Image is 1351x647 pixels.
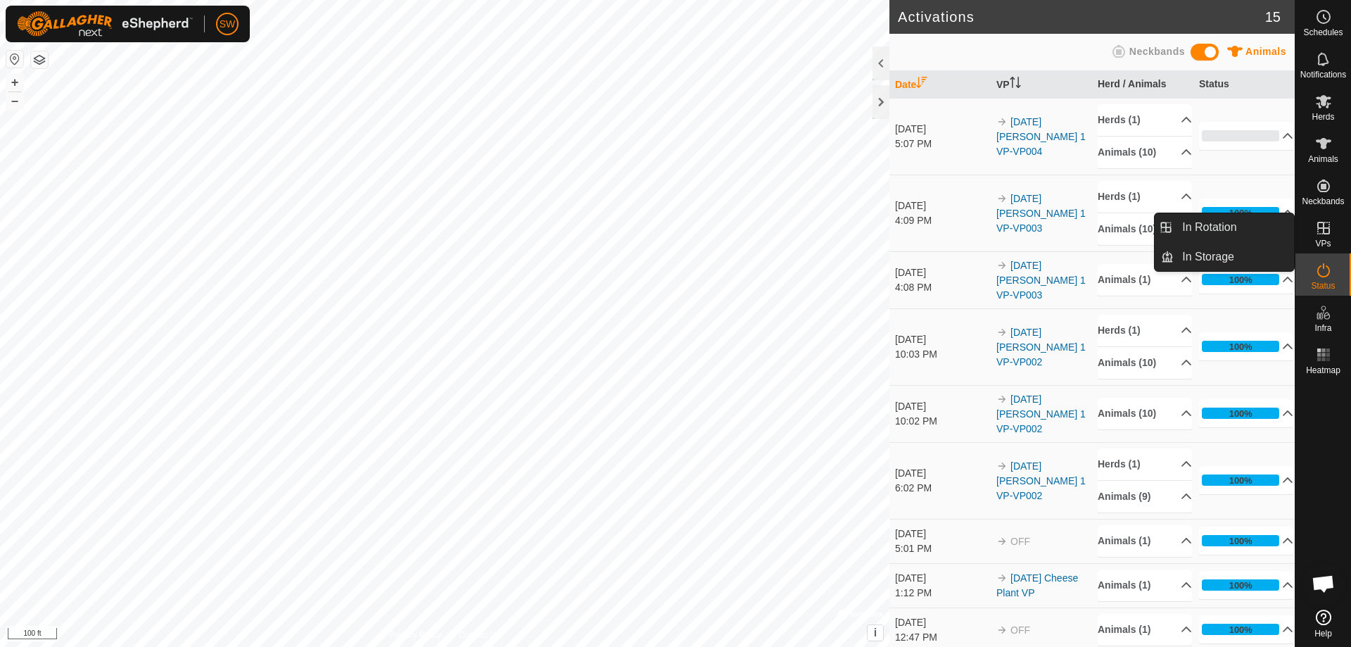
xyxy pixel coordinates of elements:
div: 6:02 PM [895,481,989,496]
p-accordion-header: Herds (1) [1098,448,1192,480]
a: [DATE] [PERSON_NAME] 1 VP-VP003 [996,260,1086,301]
p-accordion-header: 0% [1199,122,1293,150]
p-accordion-header: Animals (1) [1098,525,1192,557]
span: Schedules [1303,28,1343,37]
p-accordion-header: Animals (1) [1098,570,1192,601]
p-accordion-header: 100% [1199,199,1293,227]
h2: Activations [898,8,1265,25]
span: OFF [1010,536,1030,547]
div: 100% [1229,623,1252,636]
div: [DATE] [895,265,989,280]
button: – [6,92,23,109]
span: Animals [1308,155,1338,163]
img: arrow [996,624,1008,636]
div: 1:12 PM [895,586,989,601]
th: VP [991,71,1092,99]
span: Neckbands [1129,46,1185,57]
div: [DATE] [895,466,989,481]
a: In Storage [1174,243,1294,271]
img: arrow [996,260,1008,271]
p-accordion-header: 100% [1199,265,1293,294]
img: arrow [996,116,1008,127]
p-accordion-header: Herds (1) [1098,315,1192,346]
div: 10:03 PM [895,347,989,362]
button: Map Layers [31,51,48,68]
p-accordion-header: Animals (10) [1098,213,1192,245]
img: arrow [996,327,1008,338]
div: 100% [1202,475,1279,486]
div: [DATE] [895,527,989,541]
span: SW [220,17,236,32]
div: 10:02 PM [895,414,989,429]
span: Help [1314,629,1332,638]
p-accordion-header: Animals (10) [1098,137,1192,168]
p-accordion-header: Herds (1) [1098,104,1192,136]
a: [DATE] [PERSON_NAME] 1 VP-VP004 [996,116,1086,157]
div: 5:01 PM [895,541,989,556]
span: OFF [1010,624,1030,636]
span: Animals [1245,46,1286,57]
img: arrow [996,193,1008,204]
li: In Storage [1155,243,1294,271]
button: Reset Map [6,51,23,68]
div: 0% [1202,130,1279,142]
span: Heatmap [1306,366,1340,375]
div: 100% [1202,535,1279,546]
div: 100% [1202,341,1279,352]
a: Contact Us [459,629,500,641]
div: 100% [1202,408,1279,419]
div: 100% [1229,407,1252,420]
p-accordion-header: Animals (1) [1098,614,1192,646]
a: [DATE] Cheese Plant VP [996,572,1078,598]
div: 100% [1202,624,1279,635]
span: i [874,627,877,639]
button: i [868,625,883,641]
a: Help [1295,604,1351,643]
div: 100% [1229,534,1252,548]
span: Herds [1312,113,1334,121]
span: Notifications [1300,70,1346,79]
div: [DATE] [895,615,989,630]
div: [DATE] [895,571,989,586]
div: 100% [1202,579,1279,591]
img: Gallagher Logo [17,11,193,37]
div: 100% [1229,273,1252,287]
div: 100% [1202,207,1279,218]
th: Date [889,71,991,99]
p-accordion-header: 100% [1199,615,1293,643]
img: arrow [996,536,1008,547]
img: arrow [996,460,1008,472]
div: 4:08 PM [895,280,989,295]
span: Neckbands [1302,197,1344,206]
th: Status [1193,71,1295,99]
p-accordion-header: Animals (1) [1098,264,1192,296]
p-accordion-header: Animals (9) [1098,481,1192,513]
img: arrow [996,394,1008,405]
a: Privacy Policy [389,629,442,641]
span: VPs [1315,239,1331,248]
div: [DATE] [895,399,989,414]
div: [DATE] [895,199,989,213]
div: 100% [1202,274,1279,285]
p-accordion-header: Animals (10) [1098,398,1192,429]
a: [DATE] [PERSON_NAME] 1 VP-VP002 [996,460,1086,501]
div: 4:09 PM [895,213,989,228]
div: 5:07 PM [895,137,989,151]
div: 100% [1229,579,1252,592]
p-accordion-header: 100% [1199,399,1293,427]
div: [DATE] [895,122,989,137]
a: [DATE] [PERSON_NAME] 1 VP-VP003 [996,193,1086,234]
li: In Rotation [1155,213,1294,241]
p-accordion-header: 100% [1199,466,1293,494]
span: In Rotation [1182,219,1236,236]
p-accordion-header: 100% [1199,527,1293,555]
a: [DATE] [PERSON_NAME] 1 VP-VP002 [996,327,1086,368]
p-accordion-header: 100% [1199,332,1293,360]
span: Infra [1314,324,1331,332]
span: In Storage [1182,249,1234,265]
img: arrow [996,572,1008,584]
button: + [6,74,23,91]
div: Open chat [1302,563,1345,605]
p-sorticon: Activate to sort [916,79,927,90]
p-accordion-header: Animals (10) [1098,347,1192,379]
